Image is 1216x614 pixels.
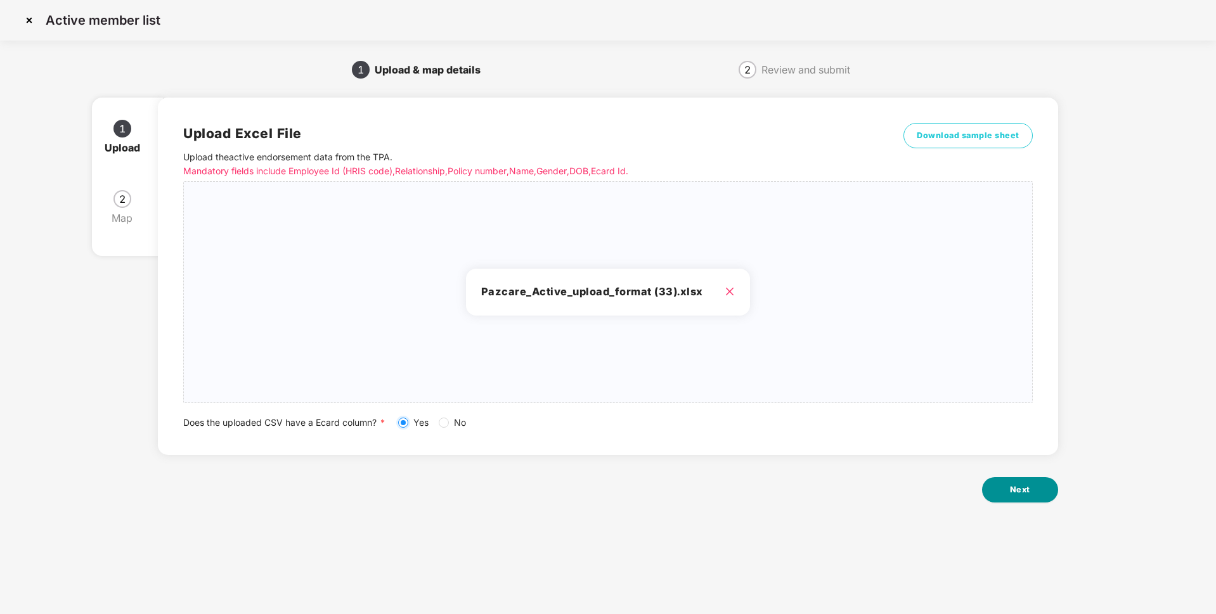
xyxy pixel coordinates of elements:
h3: Pazcare_Active_upload_format (33).xlsx [481,284,735,300]
span: No [449,416,471,430]
p: Active member list [46,13,160,28]
span: Download sample sheet [917,129,1019,142]
span: Next [1010,483,1030,496]
div: Upload [105,138,150,158]
span: Yes [408,416,434,430]
button: Next [982,477,1058,502]
div: Map [112,208,143,228]
h2: Upload Excel File [183,123,855,144]
div: Upload & map details [375,60,491,80]
div: Does the uploaded CSV have a Ecard column? [183,416,1032,430]
div: Review and submit [761,60,850,80]
span: 2 [119,194,126,204]
span: close [725,286,735,297]
p: Upload the active endorsement data from the TPA . [183,150,855,178]
p: Mandatory fields include Employee Id (HRIS code), Relationship, Policy number, Name, Gender, DOB,... [183,164,855,178]
span: 1 [119,124,126,134]
span: Pazcare_Active_upload_format (33).xlsx close [184,182,1032,402]
span: 2 [744,65,751,75]
button: Download sample sheet [903,123,1033,148]
img: svg+xml;base64,PHN2ZyBpZD0iQ3Jvc3MtMzJ4MzIiIHhtbG5zPSJodHRwOi8vd3d3LnczLm9yZy8yMDAwL3N2ZyIgd2lkdG... [19,10,39,30]
span: 1 [358,65,364,75]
